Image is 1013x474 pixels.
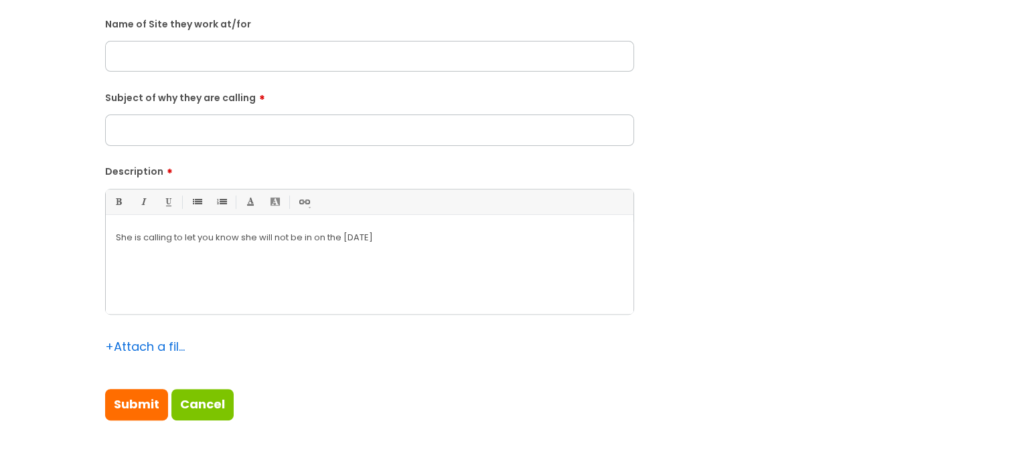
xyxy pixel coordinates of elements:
a: Cancel [171,389,234,420]
div: Attach a file [105,336,185,358]
p: She is calling to let you know she will not be in on the [DATE] [116,232,623,244]
a: Bold (Ctrl-B) [110,193,127,210]
a: Underline(Ctrl-U) [159,193,176,210]
a: 1. Ordered List (Ctrl-Shift-8) [213,193,230,210]
a: Font Color [242,193,258,210]
label: Subject of why they are calling [105,88,634,104]
a: Link [295,193,312,210]
a: Back Color [266,193,283,210]
a: Italic (Ctrl-I) [135,193,151,210]
a: • Unordered List (Ctrl-Shift-7) [188,193,205,210]
input: Submit [105,389,168,420]
label: Name of Site they work at/for [105,16,634,30]
label: Description [105,161,634,177]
